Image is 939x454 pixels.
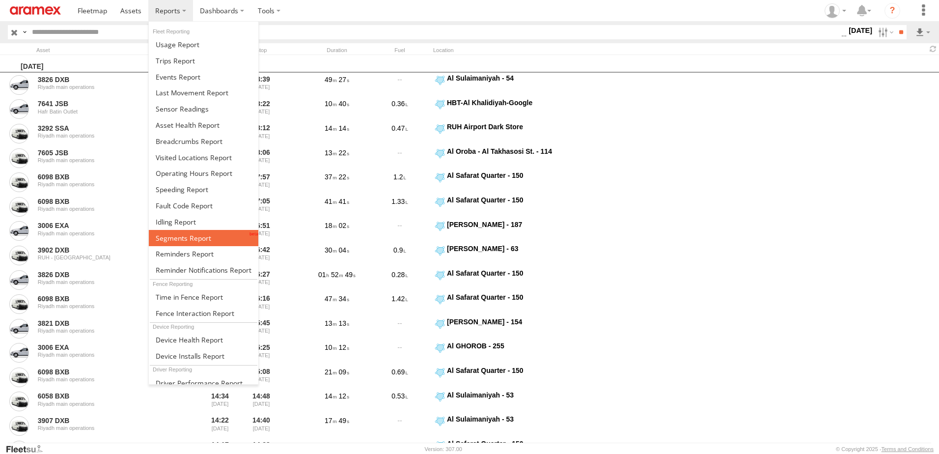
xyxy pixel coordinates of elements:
[339,149,349,157] span: 22
[433,366,556,389] label: Click to View Event Location
[38,328,172,334] div: Riyadh main operations
[339,246,349,254] span: 04
[433,98,556,121] label: Click to View Event Location
[325,198,337,205] span: 41
[243,293,280,315] div: 16:16 [DATE]
[425,446,462,452] div: Version: 307.00
[243,122,280,145] div: 18:12 [DATE]
[339,198,349,205] span: 41
[325,343,337,351] span: 10
[149,214,258,230] a: Idling Report
[149,181,258,198] a: Fleet Speed Report
[433,122,556,145] label: Click to View Event Location
[38,319,172,328] a: 3821 DXB
[433,244,556,267] label: Click to View Event Location
[370,196,429,218] div: 1.33
[339,392,349,400] span: 12
[339,295,349,303] span: 34
[149,149,258,166] a: Visited Locations Report
[370,391,429,413] div: 0.53
[433,317,556,340] label: Click to View Event Location
[325,319,337,327] span: 13
[339,100,349,108] span: 40
[243,244,280,267] div: 16:42 [DATE]
[38,279,172,285] div: Riyadh main operations
[38,352,172,358] div: Riyadh main operations
[339,368,349,376] span: 09
[38,425,172,431] div: Riyadh main operations
[38,206,172,212] div: Riyadh main operations
[433,391,556,413] label: Click to View Event Location
[433,220,556,243] label: Click to View Event Location
[325,368,337,376] span: 21
[433,196,556,218] label: Click to View Event Location
[38,181,172,187] div: Riyadh main operations
[243,196,280,218] div: 17:05 [DATE]
[325,246,337,254] span: 30
[874,25,895,39] label: Search Filter Options
[21,25,28,39] label: Search Query
[325,295,337,303] span: 47
[38,133,172,139] div: Riyadh main operations
[339,441,349,449] span: 14
[38,75,172,84] a: 3826 DXB
[38,416,172,425] a: 3907 DXB
[5,444,51,454] a: Visit our Website
[325,173,337,181] span: 37
[331,271,343,279] span: 52
[339,76,349,84] span: 27
[370,366,429,389] div: 0.69
[243,366,280,389] div: 15:08 [DATE]
[339,417,349,425] span: 49
[38,246,172,255] a: 3902 DXB
[201,391,239,413] div: Entered prior to selected date range
[149,230,258,246] a: Segments Report
[447,171,554,180] div: Al Safarat Quarter - 150
[821,3,850,18] div: Fatimah Alqatari
[243,269,280,291] div: 16:27 [DATE]
[370,171,429,194] div: 1.2
[325,124,337,132] span: 14
[38,99,172,108] a: 7641 JSB
[38,172,172,181] a: 6098 BXB
[149,375,258,391] a: Driver Performance Report
[318,271,329,279] span: 01
[149,69,258,85] a: Full Events Report
[38,270,172,279] a: 3826 DXB
[243,147,280,170] div: 18:06 [DATE]
[38,148,172,157] a: 7605 JSB
[882,446,934,452] a: Terms and Conditions
[38,343,172,352] a: 3006 EXA
[370,98,429,121] div: 0.36
[149,305,258,321] a: Fence Interaction Report
[447,196,554,204] div: Al Safarat Quarter - 150
[847,25,874,36] label: [DATE]
[325,149,337,157] span: 13
[149,165,258,181] a: Asset Operating Hours Report
[884,3,900,19] i: ?
[447,98,554,107] div: HBT-Al Khalidiyah-Google
[38,368,172,376] a: 6098 BXB
[38,303,172,309] div: Riyadh main operations
[149,262,258,278] a: Service Reminder Notifications Report
[339,124,349,132] span: 14
[447,341,554,350] div: Al GHOROB - 255
[447,366,554,375] div: Al Safarat Quarter - 150
[370,293,429,315] div: 1.42
[345,271,356,279] span: 49
[325,76,337,84] span: 49
[447,147,554,156] div: Al Oroba - Al Takhasosi St. - 114
[339,343,349,351] span: 12
[447,439,554,448] div: Al Safarat Quarter - 150
[149,101,258,117] a: Sensor Readings
[433,171,556,194] label: Click to View Event Location
[243,74,280,96] div: 18:39 [DATE]
[325,100,337,108] span: 10
[447,122,554,131] div: RUH Airport Dark Store
[149,332,258,348] a: Device Health Report
[914,25,931,39] label: Export results as...
[149,289,258,305] a: Time in Fences Report
[149,53,258,69] a: Trips Report
[38,294,172,303] a: 6098 BXB
[836,446,934,452] div: © Copyright 2025 -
